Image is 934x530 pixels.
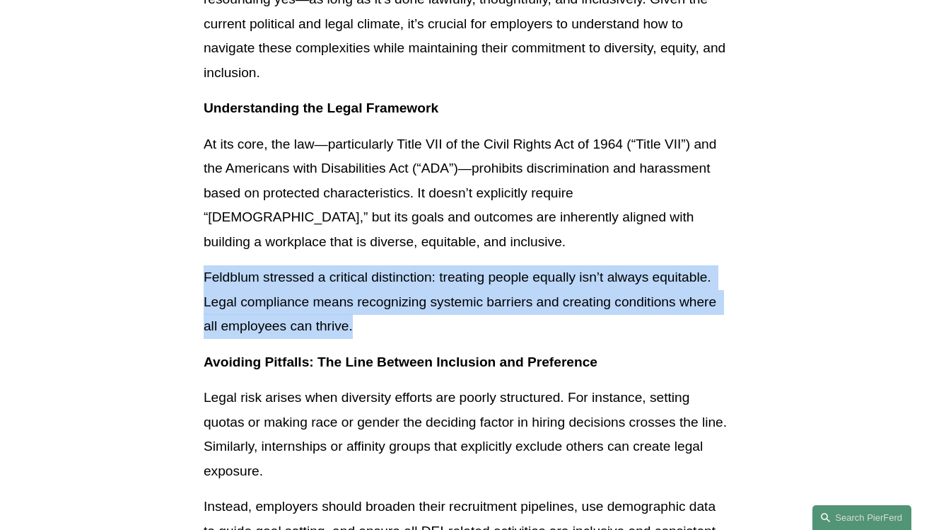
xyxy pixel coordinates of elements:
[204,100,438,115] strong: Understanding the Legal Framework
[812,505,911,530] a: Search this site
[204,386,730,483] p: Legal risk arises when diversity efforts are poorly structured. For instance, setting quotas or m...
[204,355,597,369] strong: Avoiding Pitfalls: The Line Between Inclusion and Preference
[204,132,730,255] p: At its core, the law—particularly Title VII of the Civil Rights Act of 1964 (“Title VII”) and the...
[204,265,730,339] p: Feldblum stressed a critical distinction: treating people equally isn’t always equitable. Legal c...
